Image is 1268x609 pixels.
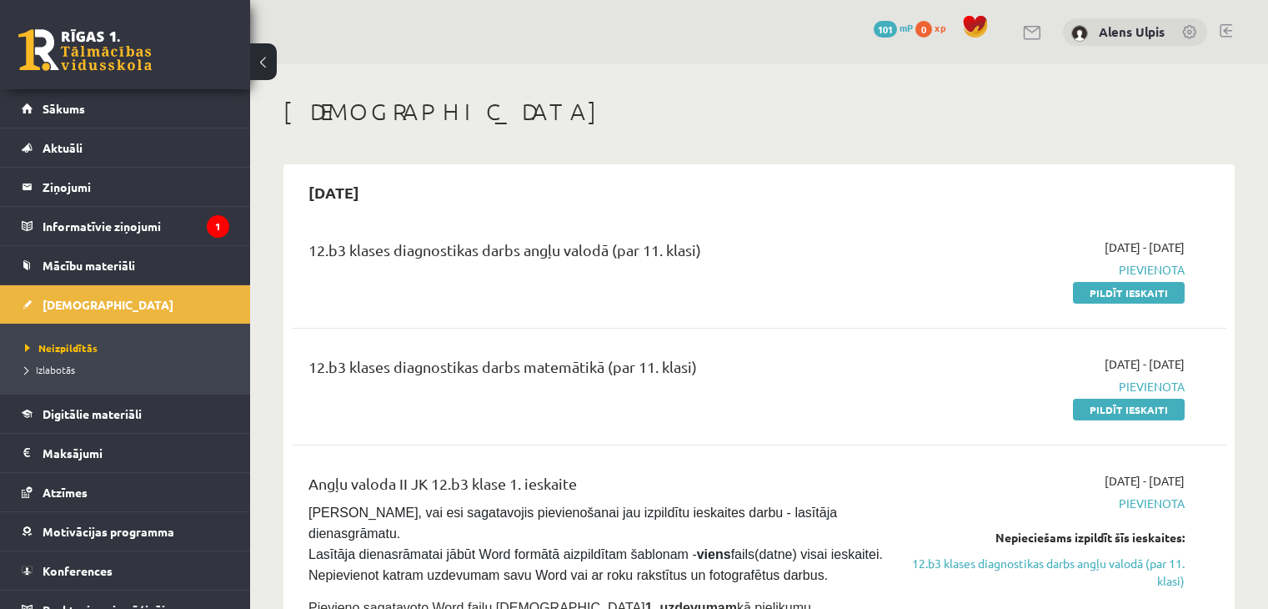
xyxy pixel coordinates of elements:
legend: Informatīvie ziņojumi [43,207,229,245]
a: 0 xp [915,21,954,34]
a: Ziņojumi [22,168,229,206]
span: [DATE] - [DATE] [1105,239,1185,256]
span: Sākums [43,101,85,116]
a: Maksājumi [22,434,229,472]
a: Alens Ulpis [1099,23,1165,40]
div: Angļu valoda II JK 12.b3 klase 1. ieskaite [308,472,885,503]
legend: Maksājumi [43,434,229,472]
span: [DATE] - [DATE] [1105,472,1185,490]
legend: Ziņojumi [43,168,229,206]
a: [DEMOGRAPHIC_DATA] [22,285,229,324]
span: Mācību materiāli [43,258,135,273]
a: Konferences [22,551,229,590]
a: Aktuāli [22,128,229,167]
h1: [DEMOGRAPHIC_DATA] [283,98,1235,126]
span: Pievienota [910,378,1185,395]
span: [PERSON_NAME], vai esi sagatavojis pievienošanai jau izpildītu ieskaites darbu - lasītāja dienasg... [308,506,886,582]
span: [DEMOGRAPHIC_DATA] [43,297,173,312]
a: Rīgas 1. Tālmācības vidusskola [18,29,152,71]
span: Pievienota [910,261,1185,279]
span: mP [900,21,913,34]
span: 101 [874,21,897,38]
span: Izlabotās [25,363,75,376]
span: Motivācijas programma [43,524,174,539]
div: 12.b3 klases diagnostikas darbs angļu valodā (par 11. klasi) [308,239,885,269]
div: Nepieciešams izpildīt šīs ieskaites: [910,529,1185,546]
a: Digitālie materiāli [22,395,229,433]
a: Pildīt ieskaiti [1073,399,1185,420]
span: [DATE] - [DATE] [1105,355,1185,373]
a: Informatīvie ziņojumi1 [22,207,229,245]
a: 101 mP [874,21,913,34]
a: Mācību materiāli [22,246,229,284]
a: Neizpildītās [25,340,233,355]
img: Alens Ulpis [1071,25,1088,42]
span: xp [935,21,945,34]
h2: [DATE] [292,173,376,212]
i: 1 [207,215,229,238]
a: Sākums [22,89,229,128]
span: Neizpildītās [25,341,98,355]
span: Aktuāli [43,140,83,155]
strong: viens [697,547,731,561]
span: Konferences [43,563,113,578]
span: Pievienota [910,495,1185,512]
span: 0 [915,21,932,38]
a: Pildīt ieskaiti [1073,282,1185,304]
div: 12.b3 klases diagnostikas darbs matemātikā (par 11. klasi) [308,355,885,386]
a: Izlabotās [25,362,233,377]
a: 12.b3 klases diagnostikas darbs angļu valodā (par 11. klasi) [910,555,1185,590]
span: Atzīmes [43,485,88,500]
a: Atzīmes [22,473,229,511]
a: Motivācijas programma [22,512,229,551]
span: Digitālie materiāli [43,406,142,421]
